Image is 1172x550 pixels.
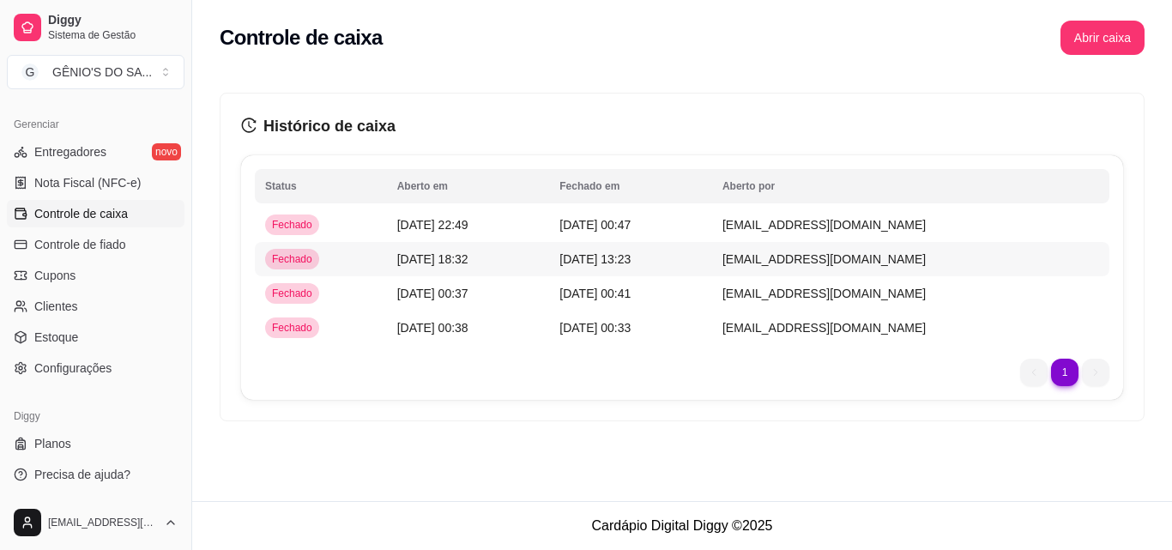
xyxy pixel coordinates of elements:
[7,138,184,166] a: Entregadoresnovo
[559,321,631,335] span: [DATE] 00:33
[7,262,184,289] a: Cupons
[34,466,130,483] span: Precisa de ajuda?
[7,323,184,351] a: Estoque
[34,298,78,315] span: Clientes
[722,218,926,232] span: [EMAIL_ADDRESS][DOMAIN_NAME]
[1051,359,1078,386] li: pagination item 1 active
[397,252,468,266] span: [DATE] 18:32
[7,169,184,196] a: Nota Fiscal (NFC-e)
[549,169,712,203] th: Fechado em
[34,267,76,284] span: Cupons
[397,287,468,300] span: [DATE] 00:37
[269,321,316,335] span: Fechado
[7,430,184,457] a: Planos
[34,435,71,452] span: Planos
[722,252,926,266] span: [EMAIL_ADDRESS][DOMAIN_NAME]
[7,7,184,48] a: DiggySistema de Gestão
[7,354,184,382] a: Configurações
[397,218,468,232] span: [DATE] 22:49
[559,287,631,300] span: [DATE] 00:41
[34,329,78,346] span: Estoque
[7,502,184,543] button: [EMAIL_ADDRESS][DOMAIN_NAME]
[48,516,157,529] span: [EMAIL_ADDRESS][DOMAIN_NAME]
[52,63,152,81] div: GÊNIO'S DO SA ...
[1012,350,1118,395] nav: pagination navigation
[34,360,112,377] span: Configurações
[220,24,383,51] h2: Controle de caixa
[559,252,631,266] span: [DATE] 13:23
[255,169,387,203] th: Status
[722,321,926,335] span: [EMAIL_ADDRESS][DOMAIN_NAME]
[7,111,184,138] div: Gerenciar
[21,63,39,81] span: G
[7,55,184,89] button: Select a team
[712,169,1109,203] th: Aberto por
[387,169,550,203] th: Aberto em
[269,252,316,266] span: Fechado
[559,218,631,232] span: [DATE] 00:47
[7,461,184,488] a: Precisa de ajuda?
[269,218,316,232] span: Fechado
[7,293,184,320] a: Clientes
[34,236,126,253] span: Controle de fiado
[192,501,1172,550] footer: Cardápio Digital Diggy © 2025
[34,205,128,222] span: Controle de caixa
[7,402,184,430] div: Diggy
[397,321,468,335] span: [DATE] 00:38
[7,231,184,258] a: Controle de fiado
[1060,21,1145,55] button: Abrir caixa
[722,287,926,300] span: [EMAIL_ADDRESS][DOMAIN_NAME]
[269,287,316,300] span: Fechado
[241,114,1123,138] h3: Histórico de caixa
[34,174,141,191] span: Nota Fiscal (NFC-e)
[48,13,178,28] span: Diggy
[48,28,178,42] span: Sistema de Gestão
[241,118,257,133] span: history
[34,143,106,160] span: Entregadores
[7,200,184,227] a: Controle de caixa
